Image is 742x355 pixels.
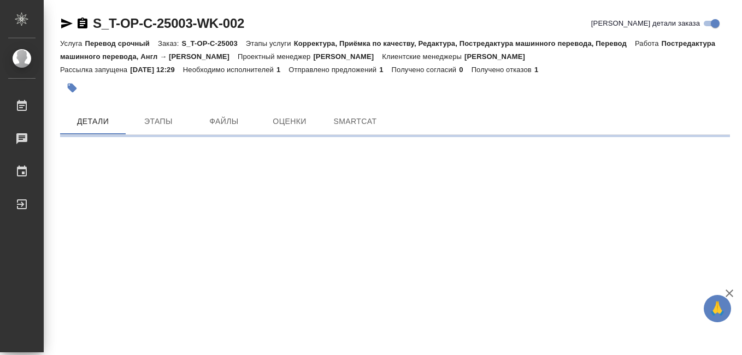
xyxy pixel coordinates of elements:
button: Скопировать ссылку для ЯМессенджера [60,17,73,30]
p: 1 [534,66,546,74]
p: Перевод срочный [85,39,158,48]
p: 0 [459,66,471,74]
p: Отправлено предложений [288,66,379,74]
a: S_T-OP-C-25003-WK-002 [93,16,244,31]
p: [PERSON_NAME] [313,52,382,61]
p: [DATE] 12:29 [130,66,183,74]
button: Добавить тэг [60,76,84,100]
p: Услуга [60,39,85,48]
span: [PERSON_NAME] детали заказа [591,18,700,29]
p: Корректура, Приёмка по качеству, Редактура, Постредактура машинного перевода, Перевод [294,39,635,48]
p: Проектный менеджер [238,52,313,61]
p: Работа [635,39,662,48]
p: Получено отказов [472,66,534,74]
p: 1 [379,66,391,74]
span: 🙏 [708,297,727,320]
p: Заказ: [158,39,181,48]
span: Файлы [198,115,250,128]
span: Детали [67,115,119,128]
p: Этапы услуги [246,39,294,48]
p: Клиентские менеджеры [382,52,464,61]
p: S_T-OP-C-25003 [181,39,245,48]
button: 🙏 [704,295,731,322]
button: Скопировать ссылку [76,17,89,30]
p: Получено согласий [392,66,460,74]
p: [PERSON_NAME] [464,52,533,61]
p: Рассылка запущена [60,66,130,74]
span: SmartCat [329,115,381,128]
span: Этапы [132,115,185,128]
span: Оценки [263,115,316,128]
p: Необходимо исполнителей [183,66,276,74]
p: 1 [276,66,288,74]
